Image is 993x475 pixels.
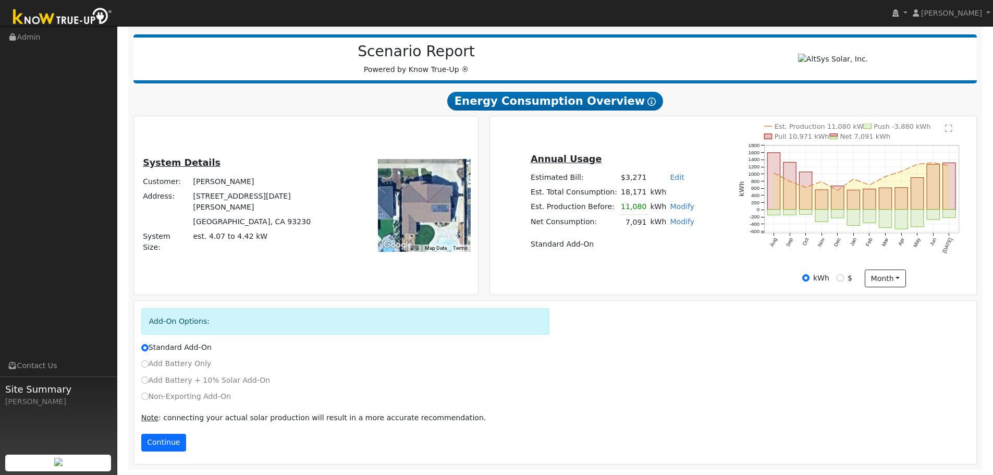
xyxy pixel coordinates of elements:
[800,210,812,214] rect: onclick=""
[381,238,415,252] a: Open this area in Google Maps (opens a new window)
[751,192,760,198] text: 400
[783,162,796,210] rect: onclick=""
[895,210,908,229] rect: onclick=""
[921,9,982,17] span: [PERSON_NAME]
[948,165,950,167] circle: onclick=""
[911,210,924,227] rect: onclick=""
[141,174,191,189] td: Customer:
[879,210,892,228] rect: onclick=""
[916,163,918,165] circle: onclick=""
[529,237,696,251] td: Standard Add-On
[619,200,648,215] td: 11,080
[751,200,760,205] text: 200
[648,215,668,230] td: kWh
[941,237,953,254] text: [DATE]
[801,237,810,247] text: Oct
[529,185,619,200] td: Est. Total Consumption:
[849,237,858,247] text: Jan
[863,189,876,210] rect: onclick=""
[757,207,760,213] text: 0
[863,210,876,223] rect: onclick=""
[847,190,860,210] rect: onclick=""
[619,185,648,200] td: 18,171
[868,184,871,186] circle: onclick=""
[738,181,745,197] text: kWh
[802,274,810,282] input: kWh
[805,186,807,188] circle: onclick=""
[749,171,760,177] text: 1000
[865,237,874,247] text: Feb
[853,178,855,180] circle: onclick=""
[749,150,760,155] text: 1600
[8,6,117,29] img: Know True-Up
[191,215,329,229] td: [GEOGRAPHIC_DATA], CA 93230
[648,185,696,200] td: kWh
[141,344,149,351] input: Standard Add-On
[767,210,780,215] rect: onclick=""
[798,54,868,65] img: AltSys Solar, Inc.
[847,210,860,226] rect: onclick=""
[911,178,924,210] rect: onclick=""
[141,342,212,353] label: Standard Add-On
[769,237,778,247] text: Aug
[141,413,486,422] span: : connecting your actual solar production will result in a more accurate recommendation.
[453,245,468,251] a: Terms
[837,189,839,191] circle: onclick=""
[865,270,906,287] button: month
[191,189,329,214] td: [STREET_ADDRESS][DATE][PERSON_NAME]
[143,157,220,168] u: System Details
[529,170,619,185] td: Estimated Bill:
[831,186,844,210] rect: onclick=""
[54,458,63,466] img: retrieve
[447,92,663,111] span: Energy Consumption Overview
[141,360,149,368] input: Add Battery Only
[897,237,906,247] text: Apr
[945,124,952,132] text: 
[775,132,829,140] text: Pull 10,971 kWh
[815,190,828,210] rect: onclick=""
[141,308,550,335] div: Add-On Options:
[193,232,267,240] span: est. 4.07 to 4.42 kW
[927,164,939,210] rect: onclick=""
[815,210,828,222] rect: onclick=""
[929,237,938,247] text: Jun
[381,238,415,252] img: Google
[141,375,271,386] label: Add Battery + 10% Solar Add-On
[789,180,791,182] circle: onclick=""
[529,200,619,215] td: Est. Production Before:
[943,163,955,210] rect: onclick=""
[191,229,329,255] td: System Size
[751,185,760,191] text: 600
[885,176,887,178] circle: onclick=""
[647,98,656,106] i: Show Help
[821,181,823,183] circle: onclick=""
[411,245,418,252] button: Keyboard shortcuts
[912,237,922,248] text: May
[840,132,891,140] text: Net 7,091 kWh
[141,358,212,369] label: Add Battery Only
[879,188,892,210] rect: onclick=""
[833,237,842,248] text: Dec
[927,210,939,220] rect: onclick=""
[751,178,760,184] text: 800
[619,170,648,185] td: $3,271
[670,217,694,226] a: Modify
[531,154,602,164] u: Annual Usage
[785,237,794,248] text: Sep
[895,188,908,210] rect: onclick=""
[529,215,619,230] td: Net Consumption:
[750,228,760,234] text: -600
[881,237,890,248] text: Mar
[670,173,684,181] a: Edit
[425,245,447,252] button: Map Data
[874,123,931,130] text: Push -3,880 kWh
[848,273,852,284] label: $
[141,376,149,384] input: Add Battery + 10% Solar Add-On
[800,172,812,210] rect: onclick=""
[141,189,191,214] td: Address:
[750,221,760,227] text: -400
[144,43,689,60] h2: Scenario Report
[5,396,112,407] div: [PERSON_NAME]
[943,210,955,218] rect: onclick=""
[670,202,694,211] a: Modify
